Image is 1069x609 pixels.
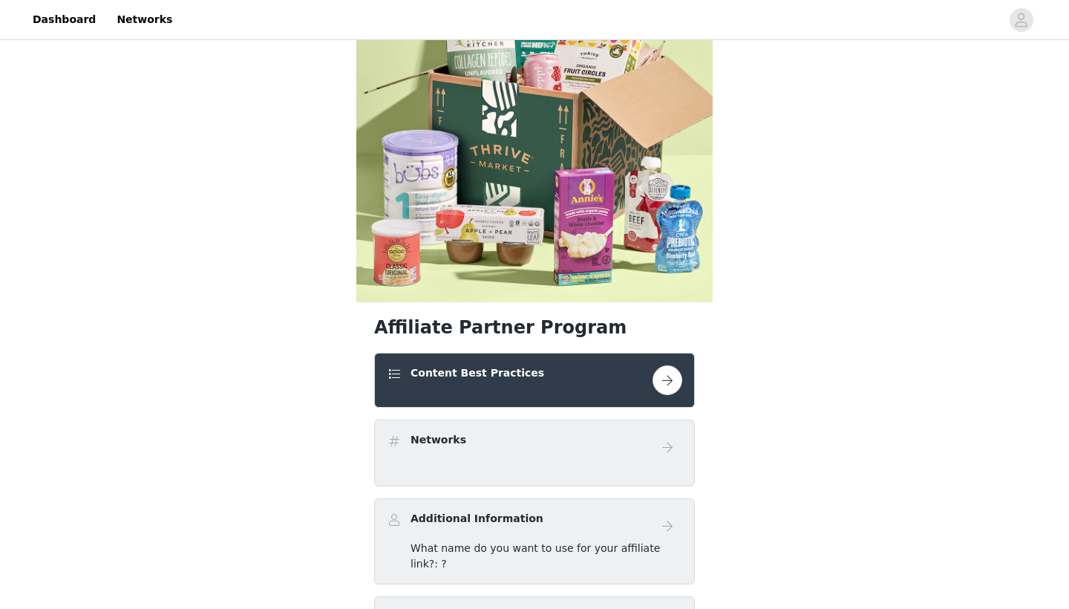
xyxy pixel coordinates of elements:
[374,420,695,486] div: Networks
[411,432,466,448] h4: Networks
[411,511,543,527] h4: Additional Information
[374,498,695,584] div: Additional Information
[374,314,695,341] h1: Affiliate Partner Program
[24,3,105,36] a: Dashboard
[374,353,695,408] div: Content Best Practices
[1014,8,1028,32] div: avatar
[411,365,544,381] h4: Content Best Practices
[411,542,660,570] span: What name do you want to use for your affiliate link?: ?
[108,3,181,36] a: Networks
